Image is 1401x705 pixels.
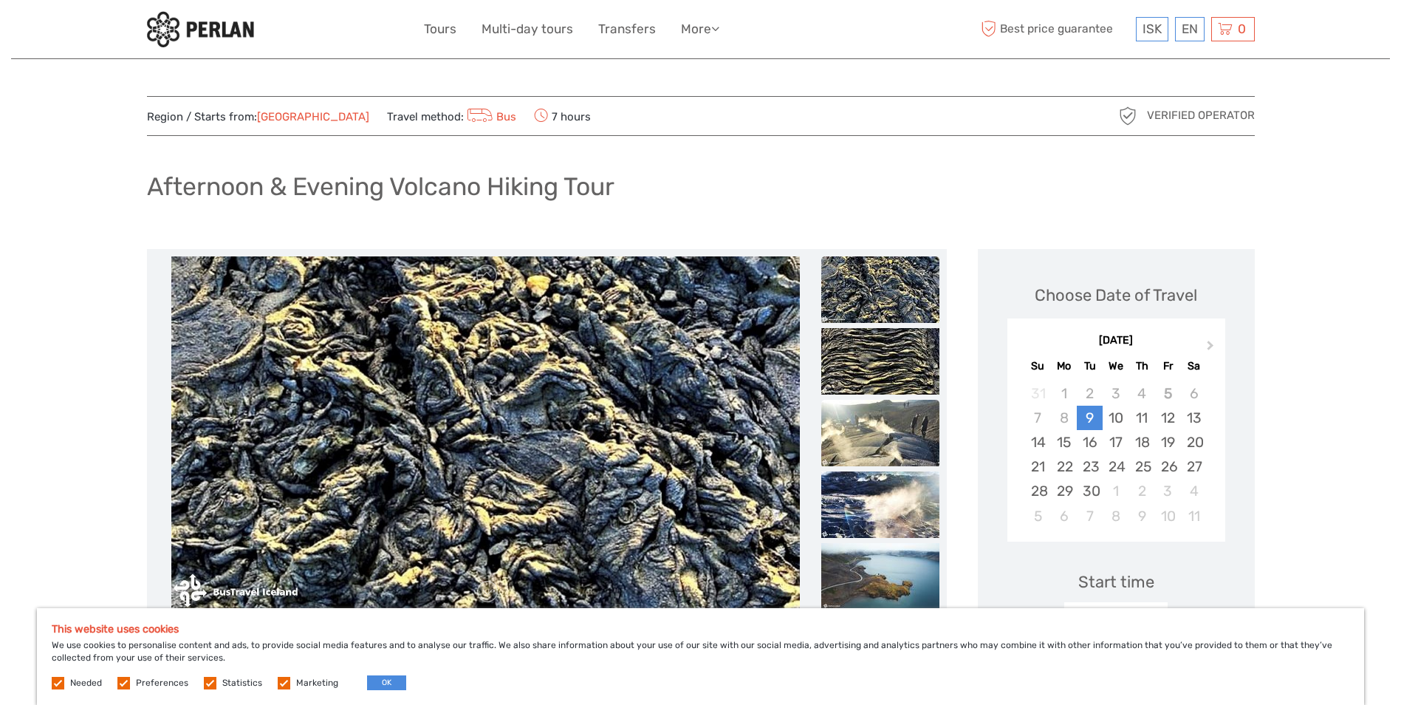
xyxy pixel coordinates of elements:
[1035,284,1197,307] div: Choose Date of Travel
[1012,381,1220,528] div: month 2025-09
[1129,479,1155,503] div: Choose Thursday, October 2nd, 2025
[1025,381,1051,406] div: Not available Sunday, August 31st, 2025
[1129,356,1155,376] div: Th
[1103,381,1128,406] div: Not available Wednesday, September 3rd, 2025
[1129,430,1155,454] div: Choose Thursday, September 18th, 2025
[1200,337,1224,361] button: Next Month
[1051,454,1077,479] div: Choose Monday, September 22nd, 2025
[1077,356,1103,376] div: Tu
[1025,430,1051,454] div: Choose Sunday, September 14th, 2025
[1155,454,1181,479] div: Choose Friday, September 26th, 2025
[1077,430,1103,454] div: Choose Tuesday, September 16th, 2025
[1007,333,1225,349] div: [DATE]
[424,18,456,40] a: Tours
[821,471,939,538] img: 92db67c7b27d4b509f040888732f2052_slider_thumbnail.jpeg
[1181,454,1207,479] div: Choose Saturday, September 27th, 2025
[387,106,517,126] span: Travel method:
[598,18,656,40] a: Transfers
[170,23,188,41] button: Open LiveChat chat widget
[1025,504,1051,528] div: Choose Sunday, October 5th, 2025
[1143,21,1162,36] span: ISK
[147,109,369,125] span: Region / Starts from:
[147,11,254,47] img: 288-6a22670a-0f57-43d8-a107-52fbc9b92f2c_logo_small.jpg
[821,256,939,323] img: 5b2c0181490a496082a3c6eaa4cb03ee_slider_thumbnail.jpeg
[534,106,591,126] span: 7 hours
[1181,479,1207,503] div: Choose Saturday, October 4th, 2025
[1064,602,1168,636] div: 11:00
[464,110,517,123] a: Bus
[1103,356,1128,376] div: We
[171,256,800,611] img: 5b2c0181490a496082a3c6eaa4cb03ee_main_slider.jpeg
[1077,504,1103,528] div: Choose Tuesday, October 7th, 2025
[1025,479,1051,503] div: Choose Sunday, September 28th, 2025
[1025,406,1051,430] div: Not available Sunday, September 7th, 2025
[1051,504,1077,528] div: Choose Monday, October 6th, 2025
[1181,406,1207,430] div: Choose Saturday, September 13th, 2025
[1077,381,1103,406] div: Not available Tuesday, September 2nd, 2025
[296,677,338,689] label: Marketing
[1103,454,1128,479] div: Choose Wednesday, September 24th, 2025
[1129,454,1155,479] div: Choose Thursday, September 25th, 2025
[1181,430,1207,454] div: Choose Saturday, September 20th, 2025
[1155,430,1181,454] div: Choose Friday, September 19th, 2025
[1129,406,1155,430] div: Choose Thursday, September 11th, 2025
[1103,504,1128,528] div: Choose Wednesday, October 8th, 2025
[1077,454,1103,479] div: Choose Tuesday, September 23rd, 2025
[21,26,167,38] p: We're away right now. Please check back later!
[1103,479,1128,503] div: Choose Wednesday, October 1st, 2025
[681,18,719,40] a: More
[70,677,102,689] label: Needed
[222,677,262,689] label: Statistics
[1051,406,1077,430] div: Not available Monday, September 8th, 2025
[1025,356,1051,376] div: Su
[482,18,573,40] a: Multi-day tours
[37,608,1364,705] div: We use cookies to personalise content and ads, to provide social media features and to analyse ou...
[52,623,1349,636] h5: This website uses cookies
[1236,21,1248,36] span: 0
[978,17,1132,41] span: Best price guarantee
[1051,430,1077,454] div: Choose Monday, September 15th, 2025
[1129,381,1155,406] div: Not available Thursday, September 4th, 2025
[1077,406,1103,430] div: Choose Tuesday, September 9th, 2025
[1077,479,1103,503] div: Choose Tuesday, September 30th, 2025
[1129,504,1155,528] div: Choose Thursday, October 9th, 2025
[1103,406,1128,430] div: Choose Wednesday, September 10th, 2025
[1051,381,1077,406] div: Not available Monday, September 1st, 2025
[1181,381,1207,406] div: Not available Saturday, September 6th, 2025
[1103,430,1128,454] div: Choose Wednesday, September 17th, 2025
[147,171,614,202] h1: Afternoon & Evening Volcano Hiking Tour
[821,400,939,466] img: b045347738d043b69b44f28c138a8c47_slider_thumbnail.jpeg
[1181,504,1207,528] div: Choose Saturday, October 11th, 2025
[1155,356,1181,376] div: Fr
[1181,356,1207,376] div: Sa
[1051,479,1077,503] div: Choose Monday, September 29th, 2025
[1147,108,1255,123] span: Verified Operator
[1155,381,1181,406] div: Not available Friday, September 5th, 2025
[821,543,939,610] img: a36bacc930274feda5599fcdc321bd43_slider_thumbnail.jpeg
[257,110,369,123] a: [GEOGRAPHIC_DATA]
[1155,406,1181,430] div: Choose Friday, September 12th, 2025
[1078,571,1154,593] div: Start time
[1155,479,1181,503] div: Choose Friday, October 3rd, 2025
[1025,454,1051,479] div: Choose Sunday, September 21st, 2025
[821,328,939,395] img: 70a15c27664a469b932911749559888c_slider_thumbnail.jpeg
[136,677,188,689] label: Preferences
[1051,356,1077,376] div: Mo
[1155,504,1181,528] div: Choose Friday, October 10th, 2025
[367,675,406,690] button: OK
[1175,17,1205,41] div: EN
[1116,104,1140,128] img: verified_operator_grey_128.png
